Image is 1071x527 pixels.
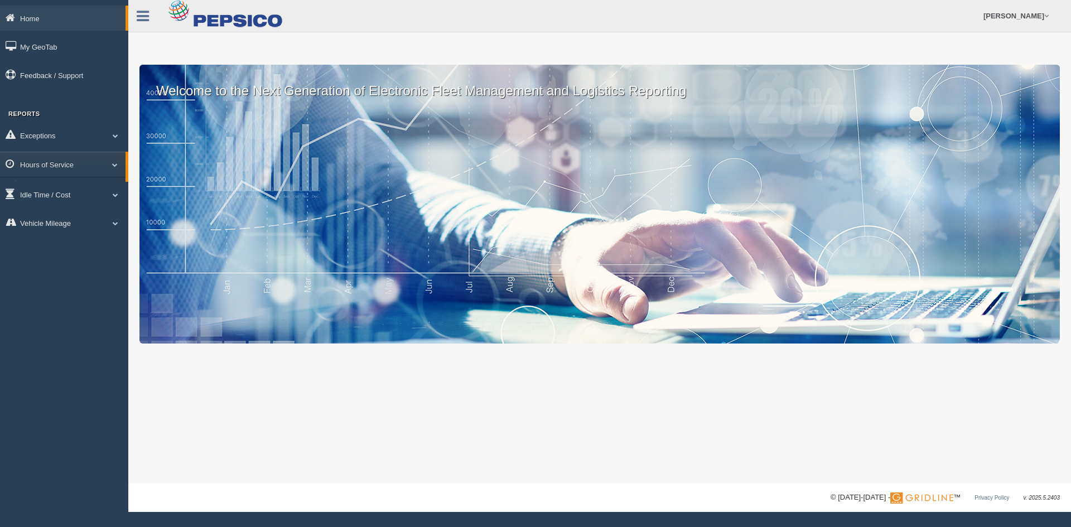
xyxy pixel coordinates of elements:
span: v. 2025.5.2403 [1024,495,1060,501]
img: Gridline [890,492,953,504]
p: Welcome to the Next Generation of Electronic Fleet Management and Logistics Reporting [139,65,1060,100]
a: HOS Explanation Reports [20,180,126,200]
div: © [DATE]-[DATE] - ™ [831,492,1060,504]
a: Privacy Policy [974,495,1009,501]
